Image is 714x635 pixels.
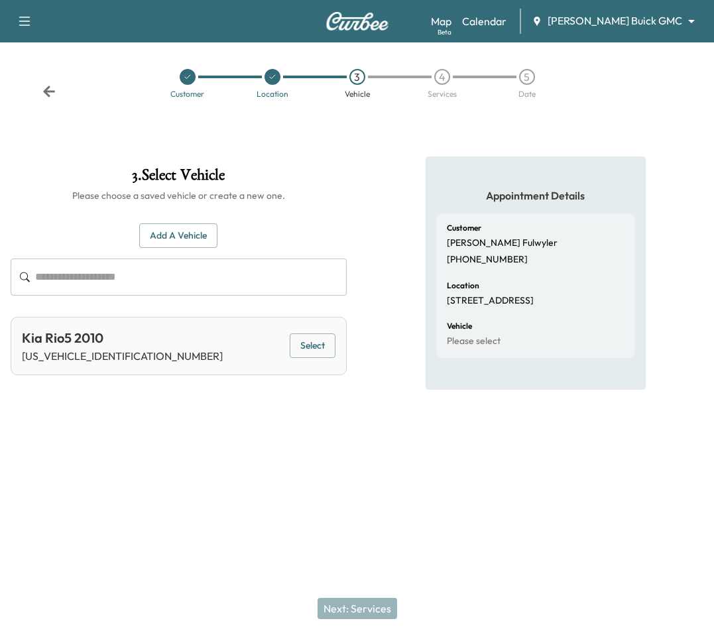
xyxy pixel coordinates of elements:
h6: Customer [447,224,481,232]
button: Add a Vehicle [139,223,217,248]
div: Location [257,90,288,98]
p: [PERSON_NAME] Fulwyler [447,237,558,249]
div: Customer [170,90,204,98]
h6: Please choose a saved vehicle or create a new one. [11,189,347,202]
img: Curbee Logo [326,12,389,30]
p: [STREET_ADDRESS] [447,295,534,307]
p: Please select [447,335,501,347]
div: Kia Rio5 2010 [22,328,223,348]
div: Vehicle [345,90,370,98]
div: Date [518,90,536,98]
div: Back [42,85,56,98]
div: Beta [438,27,451,37]
a: Calendar [462,13,506,29]
a: MapBeta [431,13,451,29]
div: Services [428,90,457,98]
p: [PHONE_NUMBER] [447,254,528,266]
button: Select [290,333,335,358]
p: [US_VEHICLE_IDENTIFICATION_NUMBER] [22,348,223,364]
h1: 3 . Select Vehicle [11,167,347,190]
h6: Vehicle [447,322,472,330]
h6: Location [447,282,479,290]
div: 5 [519,69,535,85]
span: [PERSON_NAME] Buick GMC [548,13,682,29]
h5: Appointment Details [436,188,635,203]
div: 4 [434,69,450,85]
div: 3 [349,69,365,85]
